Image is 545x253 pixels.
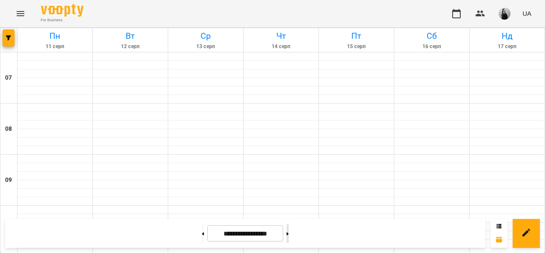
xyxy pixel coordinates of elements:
[245,43,317,51] h6: 14 серп
[471,43,543,51] h6: 17 серп
[320,29,393,43] h6: Пт
[5,175,12,185] h6: 09
[471,29,543,43] h6: Нд
[41,17,83,23] span: For Business
[169,29,242,43] h6: Ср
[94,29,166,43] h6: Вт
[320,43,393,51] h6: 15 серп
[169,43,242,51] h6: 13 серп
[499,8,511,20] img: 109b3f3020440a715010182117ad3573.jpeg
[10,3,31,24] button: Menu
[19,29,91,43] h6: Пн
[94,43,166,51] h6: 12 серп
[41,4,83,17] img: Voopty Logo
[5,124,12,134] h6: 08
[519,6,535,21] button: UA
[5,73,12,83] h6: 07
[245,29,317,43] h6: Чт
[396,43,468,51] h6: 16 серп
[19,43,91,51] h6: 11 серп
[522,9,531,18] span: UA
[396,29,468,43] h6: Сб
